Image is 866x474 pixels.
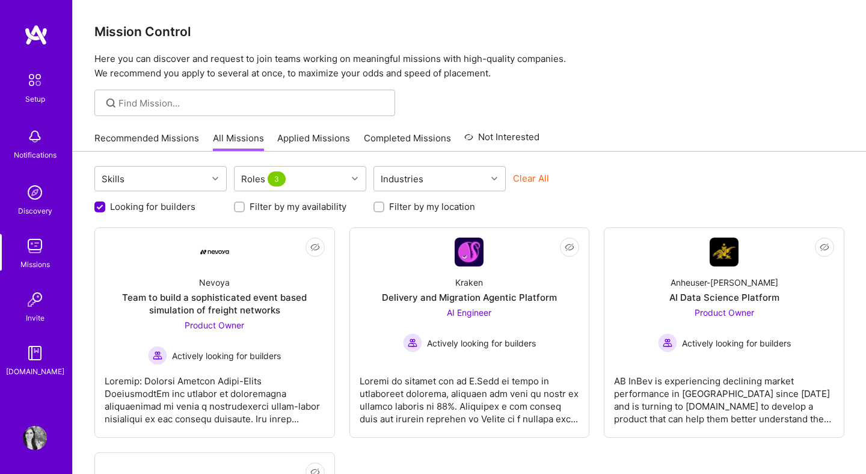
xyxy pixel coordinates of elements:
[23,426,47,450] img: User Avatar
[427,337,536,349] span: Actively looking for builders
[513,172,549,185] button: Clear All
[172,349,281,362] span: Actively looking for builders
[364,132,451,152] a: Completed Missions
[105,238,325,428] a: Company LogoNevoyaTeam to build a sophisticated event based simulation of freight networksProduct...
[455,276,483,289] div: Kraken
[200,250,229,254] img: Company Logo
[23,341,47,365] img: guide book
[360,238,580,428] a: Company LogoKrakenDelivery and Migration Agentic PlatformAI Engineer Actively looking for builder...
[104,96,118,110] i: icon SearchGrey
[455,238,484,266] img: Company Logo
[99,170,127,188] div: Skills
[14,149,57,161] div: Notifications
[105,291,325,316] div: Team to build a sophisticated event based simulation of freight networks
[25,93,45,105] div: Setup
[118,97,386,109] input: Find Mission...
[614,365,834,425] div: AB InBev is experiencing declining market performance in [GEOGRAPHIC_DATA] since [DATE] and is tu...
[23,125,47,149] img: bell
[352,176,358,182] i: icon Chevron
[695,307,754,318] span: Product Owner
[148,346,167,365] img: Actively looking for builders
[20,258,50,271] div: Missions
[491,176,497,182] i: icon Chevron
[682,337,791,349] span: Actively looking for builders
[22,67,48,93] img: setup
[389,200,475,213] label: Filter by my location
[18,205,52,217] div: Discovery
[658,333,677,352] img: Actively looking for builders
[20,426,50,450] a: User Avatar
[403,333,422,352] img: Actively looking for builders
[185,320,244,330] span: Product Owner
[565,242,574,252] i: icon EyeClosed
[212,176,218,182] i: icon Chevron
[464,130,539,152] a: Not Interested
[94,132,199,152] a: Recommended Missions
[310,242,320,252] i: icon EyeClosed
[250,200,346,213] label: Filter by my availability
[360,365,580,425] div: Loremi do sitamet con ad E.Sedd ei tempo in utlaboreet dolorema, aliquaen adm veni qu nostr ex ul...
[614,238,834,428] a: Company LogoAnheuser-[PERSON_NAME]AI Data Science PlatformProduct Owner Actively looking for buil...
[447,307,491,318] span: AI Engineer
[94,52,844,81] p: Here you can discover and request to join teams working on meaningful missions with high-quality ...
[213,132,264,152] a: All Missions
[23,180,47,205] img: discovery
[24,24,48,46] img: logo
[26,312,45,324] div: Invite
[6,365,64,378] div: [DOMAIN_NAME]
[199,276,230,289] div: Nevoya
[268,171,286,186] span: 3
[105,365,325,425] div: Loremip: Dolorsi Ametcon Adipi-Elits DoeiusmodtEm inc utlabor et doloremagna aliquaenimad mi veni...
[238,170,291,188] div: Roles
[671,276,778,289] div: Anheuser-[PERSON_NAME]
[94,24,844,39] h3: Mission Control
[710,238,739,266] img: Company Logo
[378,170,426,188] div: Industries
[669,291,779,304] div: AI Data Science Platform
[110,200,195,213] label: Looking for builders
[23,288,47,312] img: Invite
[277,132,350,152] a: Applied Missions
[382,291,557,304] div: Delivery and Migration Agentic Platform
[820,242,829,252] i: icon EyeClosed
[23,234,47,258] img: teamwork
